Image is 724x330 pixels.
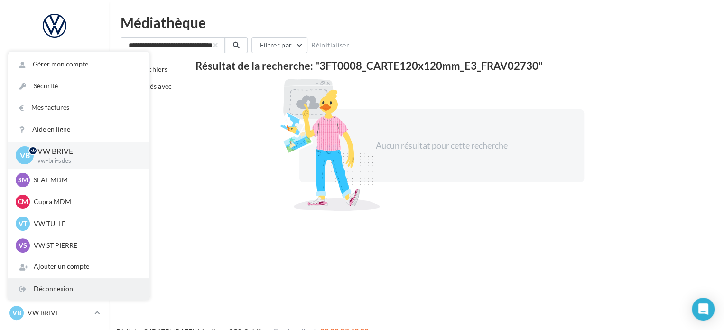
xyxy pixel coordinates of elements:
[6,190,103,210] a: Médiathèque
[18,197,28,207] span: CM
[19,219,27,228] span: VT
[8,97,149,118] a: Mes factures
[307,39,353,51] button: Réinitialiser
[6,143,103,163] a: Campagnes
[6,94,103,115] a: Boîte de réception
[34,241,138,250] p: VW ST PIERRE
[121,15,713,29] div: Médiathèque
[6,119,103,139] a: Visibilité en ligne
[19,241,27,250] span: VS
[195,61,687,71] div: Résultat de la recherche: "3FT0008_CARTE120x120mm_E3_FRAV02730"
[376,140,508,151] span: Aucun résultat pour cette recherche
[18,175,28,185] span: SM
[37,157,134,165] p: vw-bri-sdes
[692,298,715,321] div: Open Intercom Messenger
[34,219,138,228] p: VW TULLE
[130,82,172,100] span: Partagés avec moi
[6,166,103,186] a: Contacts
[20,150,30,161] span: VB
[34,197,138,207] p: Cupra MDM
[8,278,149,300] div: Déconnexion
[6,47,100,67] button: Notifications
[8,304,102,322] a: VB VW BRIVE
[12,308,21,318] span: VB
[6,237,103,265] a: ASSETS PERSONNALISABLES
[37,146,134,157] p: VW BRIVE
[8,75,149,97] a: Sécurité
[8,119,149,140] a: Aide en ligne
[6,71,103,91] a: Opérations
[8,54,149,75] a: Gérer mon compte
[8,256,149,277] div: Ajouter un compte
[6,214,103,234] a: Calendrier
[34,175,138,185] p: SEAT MDM
[251,37,307,53] button: Filtrer par
[28,308,91,318] p: VW BRIVE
